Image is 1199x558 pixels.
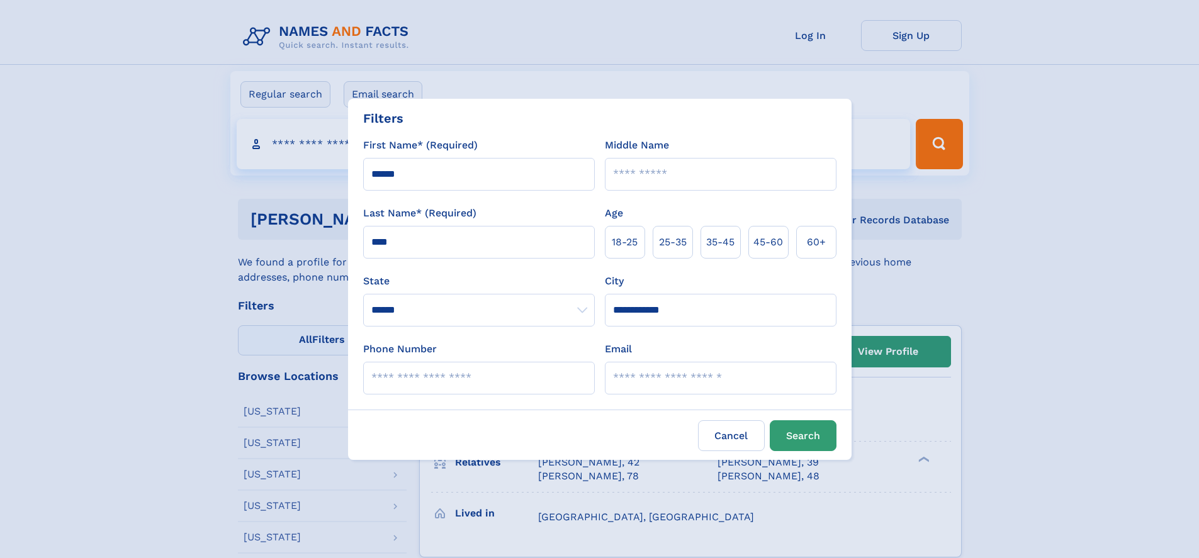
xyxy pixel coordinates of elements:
label: First Name* (Required) [363,138,478,153]
label: Phone Number [363,342,437,357]
label: City [605,274,624,289]
label: Middle Name [605,138,669,153]
label: Email [605,342,632,357]
label: Cancel [698,420,765,451]
label: Age [605,206,623,221]
button: Search [770,420,836,451]
label: State [363,274,595,289]
span: 45‑60 [753,235,783,250]
span: 18‑25 [612,235,638,250]
span: 35‑45 [706,235,735,250]
span: 25‑35 [659,235,687,250]
label: Last Name* (Required) [363,206,476,221]
div: Filters [363,109,403,128]
span: 60+ [807,235,826,250]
